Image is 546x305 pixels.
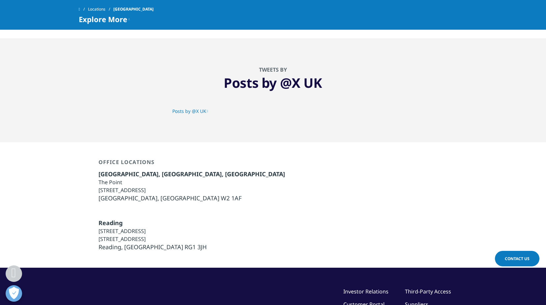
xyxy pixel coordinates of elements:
a: Contact Us [495,251,539,266]
span: Reading, [99,243,123,251]
li: [STREET_ADDRESS] [99,235,207,243]
span: [GEOGRAPHIC_DATA] [124,243,183,251]
span: [GEOGRAPHIC_DATA] [113,3,154,15]
span: [GEOGRAPHIC_DATA] [160,194,219,202]
span: Reading [99,219,123,227]
a: Investor Relations [343,288,388,295]
span: W2 1AF [221,194,242,202]
span: [GEOGRAPHIC_DATA], [GEOGRAPHIC_DATA], [GEOGRAPHIC_DATA] [99,170,285,178]
h3: Posts by @X UK [224,75,322,91]
button: Open Preferences [6,285,22,302]
li: [STREET_ADDRESS] [99,227,207,235]
a: Posts by @X UK [172,108,374,114]
span: [GEOGRAPHIC_DATA], [99,194,159,202]
a: Third-Party Access [405,288,451,295]
li: [STREET_ADDRESS] [99,186,285,194]
h2: Tweets by [224,66,322,73]
span: RG1 3JH [185,243,207,251]
span: Explore More [79,15,127,23]
div: Office Locations [99,159,285,170]
span: Contact Us [505,256,530,261]
li: The Point [99,178,285,186]
a: Locations [88,3,113,15]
